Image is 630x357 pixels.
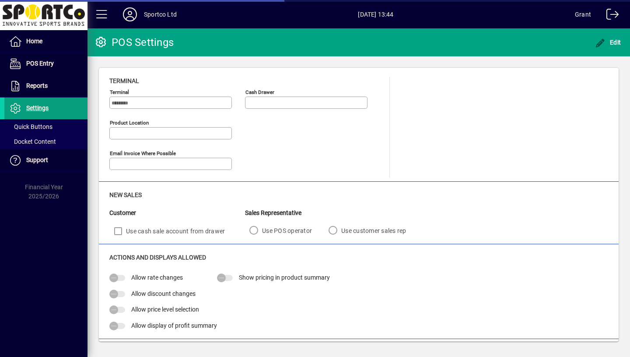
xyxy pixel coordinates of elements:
[109,208,245,218] div: Customer
[26,38,42,45] span: Home
[4,31,87,52] a: Home
[177,7,575,21] span: [DATE] 13:44
[110,150,176,156] mat-label: Email Invoice where possible
[26,156,48,163] span: Support
[144,7,177,21] div: Sportco Ltd
[109,77,139,84] span: Terminal
[575,7,591,21] div: Grant
[131,290,196,297] span: Allow discount changes
[9,138,56,145] span: Docket Content
[4,53,87,75] a: POS Entry
[110,89,129,95] mat-label: Terminal
[245,208,419,218] div: Sales Representative
[239,274,330,281] span: Show pricing in product summary
[94,35,174,49] div: POS Settings
[245,89,274,95] mat-label: Cash Drawer
[131,306,199,313] span: Allow price level selection
[4,149,87,171] a: Support
[110,120,149,126] mat-label: Product location
[131,274,183,281] span: Allow rate changes
[131,322,217,329] span: Allow display of profit summary
[9,123,52,130] span: Quick Buttons
[109,254,206,261] span: Actions and Displays Allowed
[26,60,54,67] span: POS Entry
[4,134,87,149] a: Docket Content
[593,35,623,50] button: Edit
[26,82,48,89] span: Reports
[600,2,619,30] a: Logout
[26,104,49,111] span: Settings
[4,119,87,134] a: Quick Buttons
[595,39,621,46] span: Edit
[109,191,142,198] span: New Sales
[4,75,87,97] a: Reports
[116,7,144,22] button: Profile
